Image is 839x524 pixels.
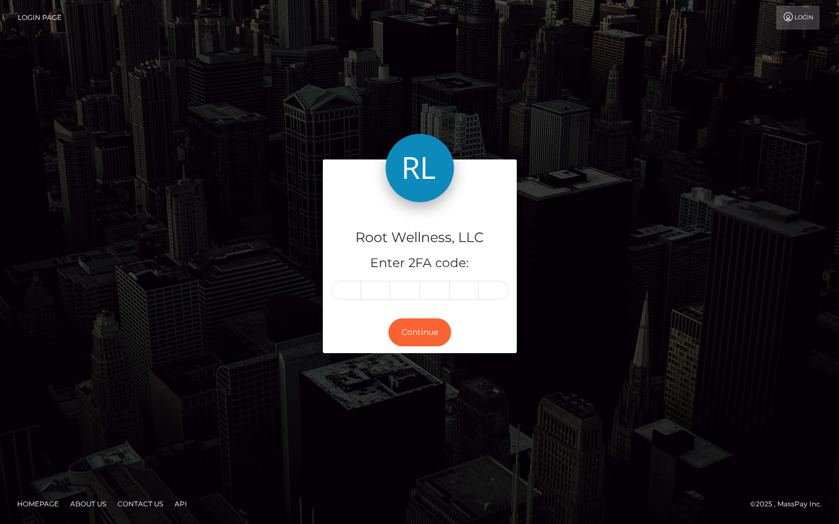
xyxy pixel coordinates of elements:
[331,255,508,272] h5: Enter 2FA code:
[13,495,63,513] a: Homepage
[18,6,62,30] a: Login Page
[113,495,168,513] a: Contact Us
[66,495,111,513] a: About Us
[388,318,451,346] button: Continue
[331,228,508,248] h4: Root Wellness, LLC
[170,495,192,513] a: API
[750,498,830,510] div: © 2025 , MassPay Inc.
[776,6,820,30] a: Login
[386,134,454,202] img: Root Wellness, LLC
